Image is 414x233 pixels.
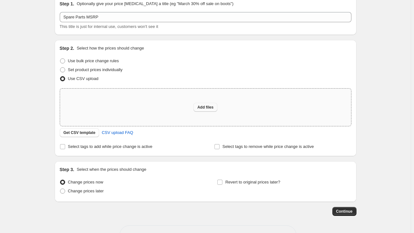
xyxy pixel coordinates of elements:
[68,189,104,193] span: Change prices later
[102,130,133,136] span: CSV upload FAQ
[68,144,153,149] span: Select tags to add while price change is active
[197,105,214,110] span: Add files
[60,1,74,7] h2: Step 1.
[77,45,144,51] p: Select how the prices should change
[193,103,217,112] button: Add files
[60,45,74,51] h2: Step 2.
[98,128,137,138] a: CSV upload FAQ
[68,58,119,63] span: Use bulk price change rules
[68,180,103,184] span: Change prices now
[68,76,98,81] span: Use CSV upload
[60,128,99,137] button: Get CSV template
[77,166,146,173] p: Select when the prices should change
[60,12,351,22] input: 30% off holiday sale
[225,180,280,184] span: Revert to original prices later?
[64,130,96,135] span: Get CSV template
[60,24,158,29] span: This title is just for internal use, customers won't see it
[336,209,353,214] span: Continue
[68,67,123,72] span: Set product prices individually
[60,166,74,173] h2: Step 3.
[77,1,233,7] p: Optionally give your price [MEDICAL_DATA] a title (eg "March 30% off sale on boots")
[222,144,314,149] span: Select tags to remove while price change is active
[332,207,356,216] button: Continue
